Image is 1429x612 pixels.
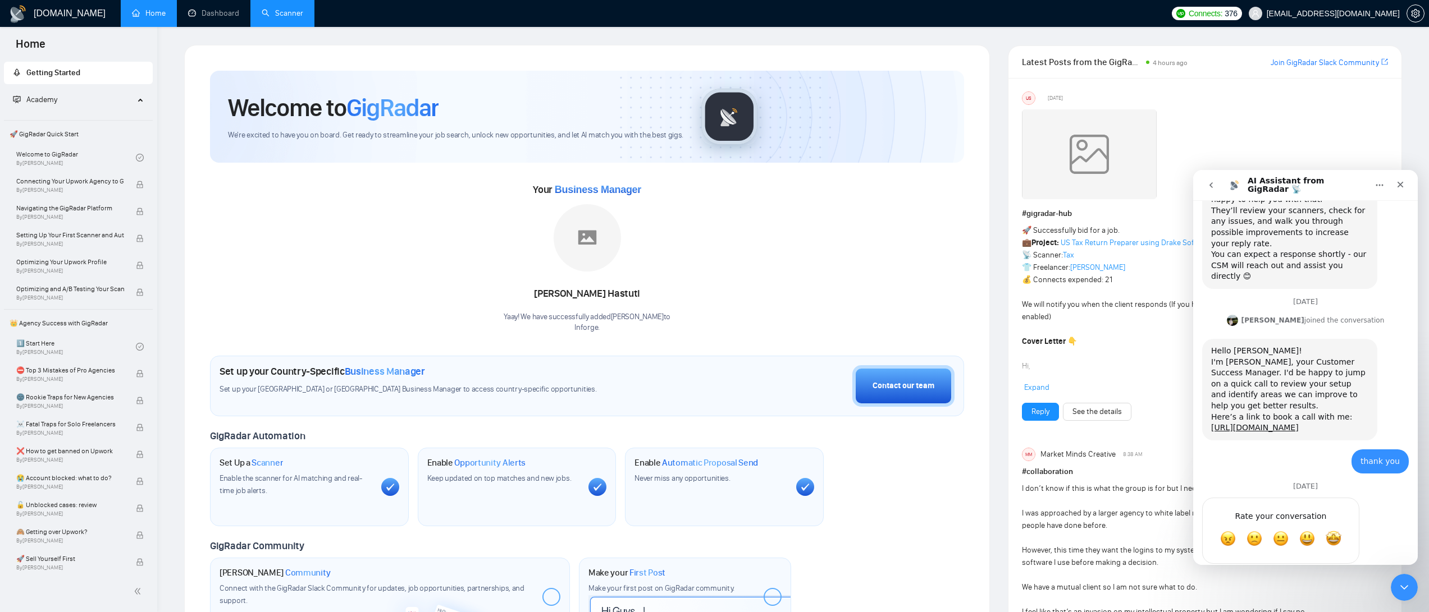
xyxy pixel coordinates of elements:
[1022,92,1035,104] div: US
[210,430,305,442] span: GigRadar Automation
[21,339,154,353] div: Rate your conversation
[629,567,665,578] span: First Post
[13,95,57,104] span: Academy
[533,183,641,196] span: Your
[634,473,730,483] span: Never miss any opportunities.
[27,361,43,376] span: Terrible
[136,261,144,269] span: lock
[228,93,439,123] h1: Welcome to
[16,510,124,517] span: By [PERSON_NAME]
[18,253,106,262] a: [URL][DOMAIN_NAME]
[588,583,734,593] span: Make your first post on GigRadar community.
[16,553,124,564] span: 🚀 Sell Yourself First
[16,176,124,187] span: Connecting Your Upwork Agency to GigRadar
[4,62,153,84] li: Getting Started
[1061,238,1213,247] a: US Tax Return Preparer using Drake Software
[1176,9,1185,18] img: upwork-logo.png
[9,128,216,143] div: [DATE]
[167,286,207,297] div: thank you
[18,242,175,264] div: Here’s a link to book a call with me:
[1252,10,1259,17] span: user
[346,93,439,123] span: GigRadar
[220,473,362,495] span: Enable the scanner for AI matching and real-time job alerts.
[16,283,124,295] span: Optimizing and A/B Testing Your Scanner for Better Results
[16,295,124,301] span: By [PERSON_NAME]
[136,504,144,512] span: lock
[16,430,124,436] span: By [PERSON_NAME]
[13,95,21,103] span: fund-projection-screen
[252,457,283,468] span: Scanner
[9,169,184,270] div: Hello [PERSON_NAME]!I'm [PERSON_NAME], your Customer Success Manager. I'd be happy to jump on a q...
[48,146,111,154] b: [PERSON_NAME]
[210,540,304,552] span: GigRadar Community
[554,204,621,272] img: placeholder.png
[136,477,144,485] span: lock
[53,361,69,376] span: Bad
[16,229,124,241] span: Setting Up Your First Scanner and Auto-Bidder
[16,241,124,247] span: By [PERSON_NAME]
[9,169,216,279] div: Viktor says…
[16,203,124,214] span: Navigating the GigRadar Platform
[18,176,175,242] div: Hello [PERSON_NAME]! I'm [PERSON_NAME], your Customer Success Manager. I'd be happy to jump on a ...
[220,583,524,605] span: Connect with the GigRadar Slack Community for updates, job opportunities, partnerships, and support.
[1225,7,1237,20] span: 376
[136,370,144,378] span: lock
[873,380,934,392] div: Contact our team
[1022,466,1388,478] h1: # collaboration
[1031,238,1059,247] strong: Project:
[1391,574,1418,601] iframe: Intercom live chat
[18,79,175,112] div: You can expect a response shortly - our CSM will reach out and assist you directly 😊
[133,361,148,376] span: Amazing
[504,323,670,333] p: Inforge .
[1040,448,1116,461] span: Market Minds Creative
[345,365,425,378] span: Business Manager
[701,89,757,145] img: gigradar-logo.png
[16,472,124,484] span: 😭 Account blocked: what to do?
[1048,93,1063,103] span: [DATE]
[1123,449,1143,459] span: 8:38 AM
[136,288,144,296] span: lock
[16,484,124,490] span: By [PERSON_NAME]
[1063,403,1131,421] button: See the details
[1153,59,1188,67] span: 4 hours ago
[16,537,124,544] span: By [PERSON_NAME]
[1271,57,1379,69] a: Join GigRadar Slack Community
[220,384,661,395] span: Set up your [GEOGRAPHIC_DATA] or [GEOGRAPHIC_DATA] Business Manager to access country-specific op...
[7,36,54,59] span: Home
[16,214,124,220] span: By [PERSON_NAME]
[285,567,331,578] span: Community
[5,312,152,334] span: 👑 Agency Success with GigRadar
[1031,406,1049,418] a: Reply
[134,586,145,597] span: double-left
[1381,57,1388,67] a: export
[1022,109,1157,199] img: weqQh+iSagEgQAAAABJRU5ErkJggg==
[1022,337,1077,346] strong: Cover Letter 👇
[1024,383,1049,392] span: Expand
[1189,7,1222,20] span: Connects:
[34,145,45,156] img: Profile image for Viktor
[16,526,124,537] span: 🙈 Getting over Upwork?
[48,145,191,155] div: joined the conversation
[220,365,425,378] h1: Set up your Country-Specific
[158,279,216,304] div: thank you
[16,392,124,403] span: 🌚 Rookie Traps for New Agencies
[9,143,216,169] div: Viktor says…
[16,145,136,170] a: Welcome to GigRadarBy[PERSON_NAME]
[16,403,124,409] span: By [PERSON_NAME]
[136,531,144,539] span: lock
[16,564,124,571] span: By [PERSON_NAME]
[427,473,572,483] span: Keep updated on top matches and new jobs.
[220,457,283,468] h1: Set Up a
[16,376,124,383] span: By [PERSON_NAME]
[16,499,124,510] span: 🔓 Unblocked cases: review
[555,184,641,195] span: Business Manager
[1407,9,1425,18] a: setting
[136,450,144,458] span: lock
[106,361,122,376] span: Great
[220,567,331,578] h1: [PERSON_NAME]
[9,328,216,407] div: AI Assistant from GigRadar 📡 says…
[26,95,57,104] span: Academy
